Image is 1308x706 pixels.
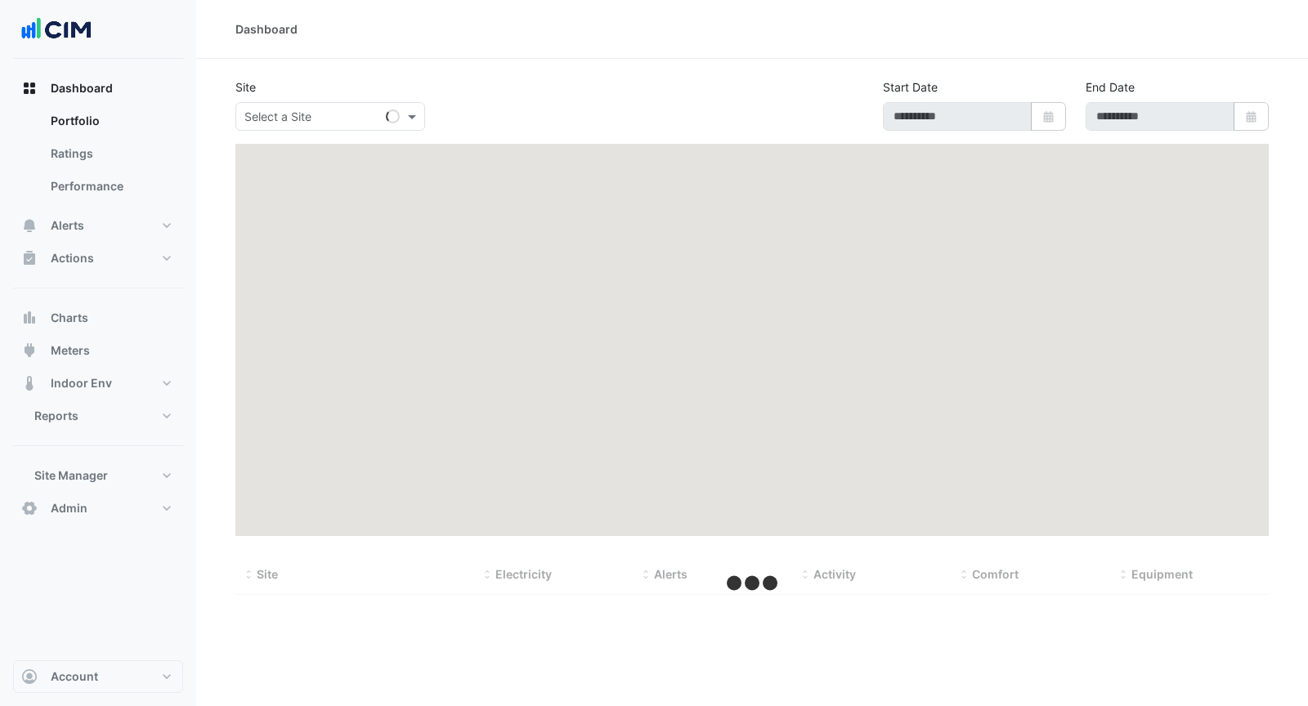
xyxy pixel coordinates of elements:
[21,375,38,391] app-icon: Indoor Env
[13,459,183,492] button: Site Manager
[235,20,298,38] div: Dashboard
[13,302,183,334] button: Charts
[51,342,90,359] span: Meters
[21,80,38,96] app-icon: Dashboard
[51,80,113,96] span: Dashboard
[51,500,87,516] span: Admin
[38,137,183,170] a: Ratings
[38,170,183,203] a: Performance
[972,567,1019,581] span: Comfort
[51,250,94,266] span: Actions
[13,209,183,242] button: Alerts
[13,242,183,275] button: Actions
[51,668,98,685] span: Account
[21,500,38,516] app-icon: Admin
[13,400,183,432] button: Reports
[34,467,108,484] span: Site Manager
[51,217,84,234] span: Alerts
[13,492,183,525] button: Admin
[21,310,38,326] app-icon: Charts
[38,105,183,137] a: Portfolio
[51,310,88,326] span: Charts
[13,105,183,209] div: Dashboard
[13,72,183,105] button: Dashboard
[654,567,688,581] span: Alerts
[1131,567,1193,581] span: Equipment
[883,78,938,96] label: Start Date
[34,408,78,424] span: Reports
[257,567,278,581] span: Site
[235,78,256,96] label: Site
[21,342,38,359] app-icon: Meters
[13,367,183,400] button: Indoor Env
[813,567,856,581] span: Activity
[495,567,552,581] span: Electricity
[1086,78,1135,96] label: End Date
[20,13,93,46] img: Company Logo
[51,375,112,391] span: Indoor Env
[13,334,183,367] button: Meters
[13,660,183,693] button: Account
[21,250,38,266] app-icon: Actions
[21,217,38,234] app-icon: Alerts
